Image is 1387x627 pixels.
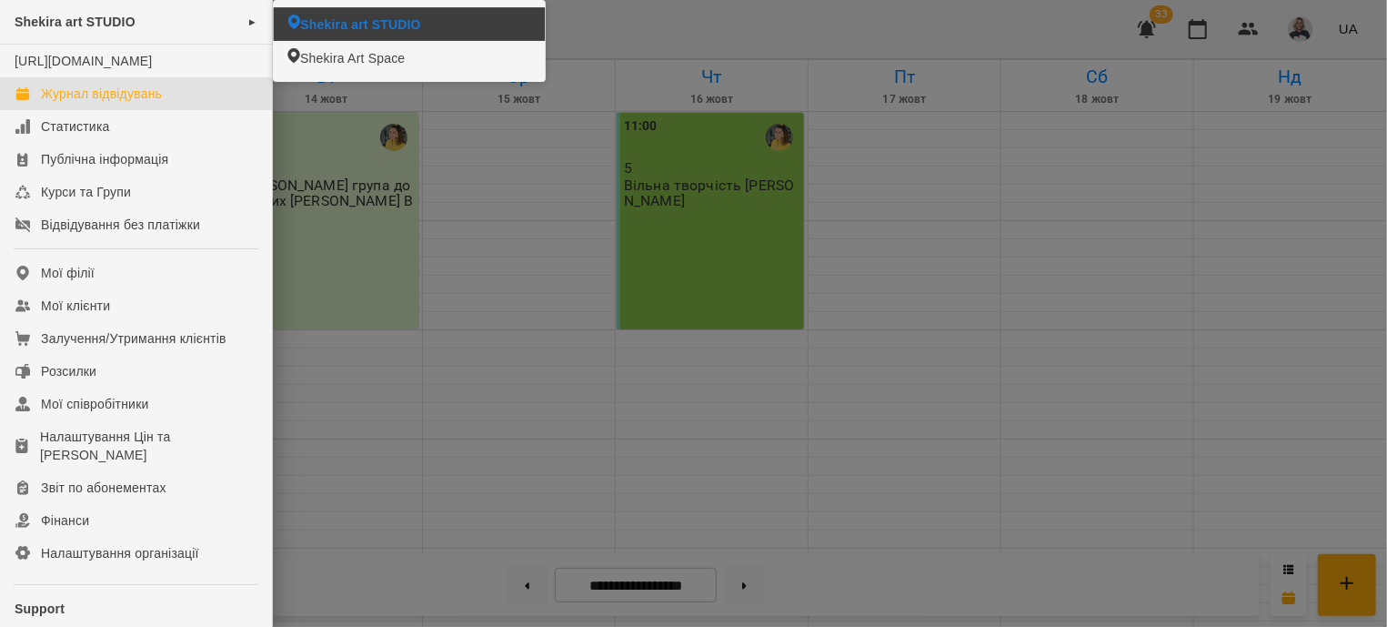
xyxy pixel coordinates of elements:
[41,479,166,497] div: Звіт по абонементах
[15,600,257,618] p: Support
[41,511,89,530] div: Фінанси
[300,49,405,67] span: Shekira Art Space
[41,150,168,168] div: Публічна інформація
[15,54,152,68] a: [URL][DOMAIN_NAME]
[41,264,95,282] div: Мої філії
[40,428,257,464] div: Налаштування Цін та [PERSON_NAME]
[15,15,136,29] span: Shekira art STUDIO
[41,362,96,380] div: Розсилки
[247,15,257,29] span: ►
[300,15,420,34] span: Shekira art STUDIO
[41,297,110,315] div: Мої клієнти
[41,395,149,413] div: Мої співробітники
[41,85,162,103] div: Журнал відвідувань
[41,117,110,136] div: Статистика
[41,329,226,348] div: Залучення/Утримання клієнтів
[41,183,131,201] div: Курси та Групи
[41,544,199,562] div: Налаштування організації
[41,216,200,234] div: Відвідування без платіжки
